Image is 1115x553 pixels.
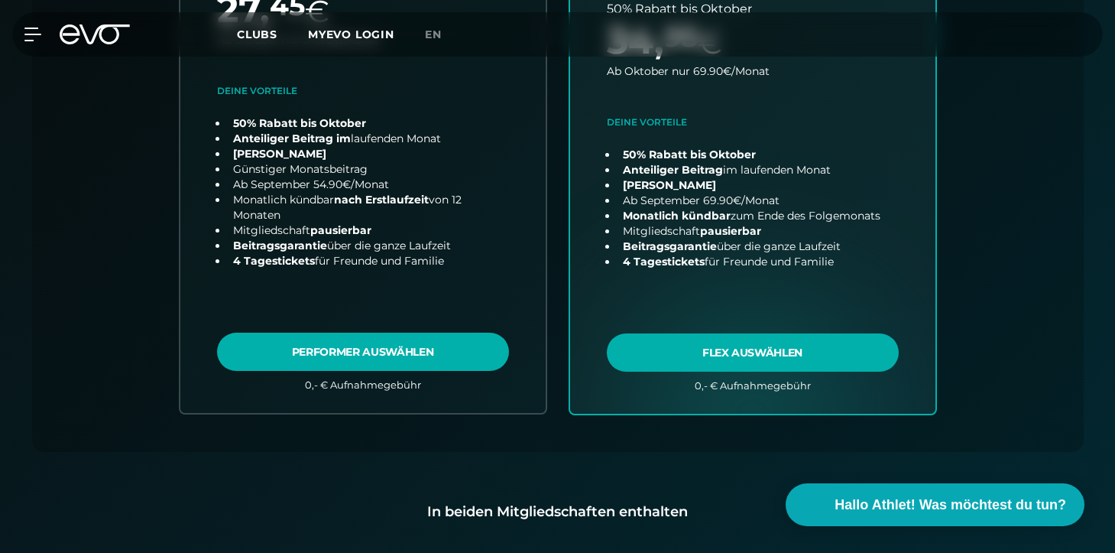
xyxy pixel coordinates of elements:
[237,28,277,41] span: Clubs
[308,28,394,41] a: MYEVO LOGIN
[425,28,442,41] span: en
[835,495,1066,516] span: Hallo Athlet! Was möchtest du tun?
[786,483,1084,526] button: Hallo Athlet! Was möchtest du tun?
[237,27,308,41] a: Clubs
[425,26,460,44] a: en
[57,501,1059,522] div: In beiden Mitgliedschaften enthalten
